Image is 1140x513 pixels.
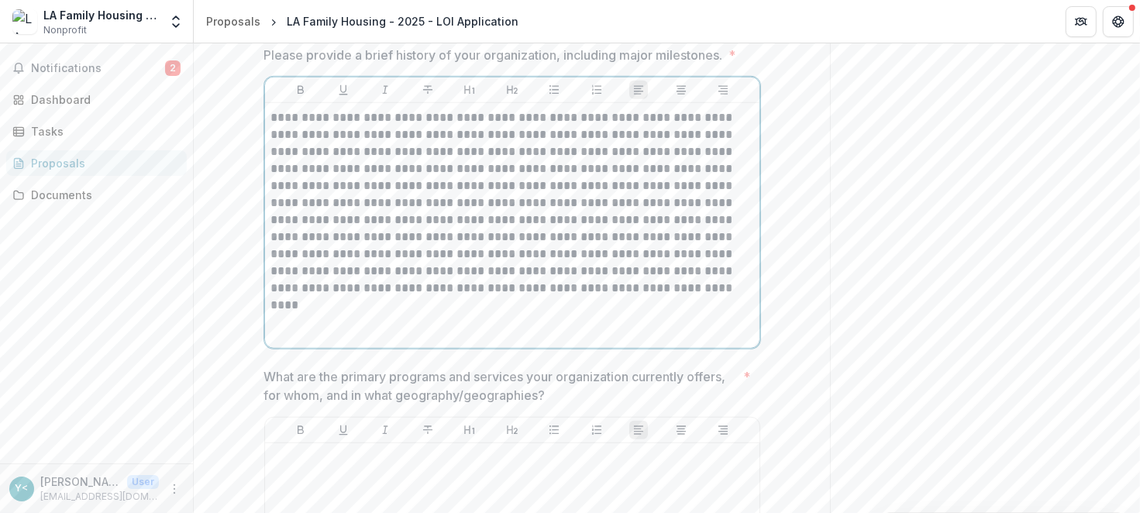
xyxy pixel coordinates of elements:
div: Documents [31,187,174,203]
button: Heading 2 [503,421,522,439]
button: Bold [291,421,310,439]
button: Bullet List [545,421,563,439]
a: Proposals [200,10,267,33]
p: User [127,475,159,489]
button: Italicize [376,81,394,99]
button: Align Center [672,81,691,99]
button: Strike [418,421,437,439]
div: LA Family Housing Corporation [43,7,159,23]
a: Documents [6,182,187,208]
button: Underline [334,421,353,439]
p: What are the primary programs and services your organization currently offers, for whom, and in w... [264,367,738,405]
button: More [165,480,184,498]
div: Yarely Lopez <ylopez@lafh.org> <ylopez@lafh.org> [15,484,29,494]
button: Notifications2 [6,56,187,81]
button: Strike [418,81,437,99]
span: 2 [165,60,181,76]
a: Proposals [6,150,187,176]
p: Please provide a brief history of your organization, including major milestones. [264,46,723,64]
button: Align Left [629,81,648,99]
button: Bullet List [545,81,563,99]
button: Underline [334,81,353,99]
div: Dashboard [31,91,174,108]
span: Nonprofit [43,23,87,37]
span: Notifications [31,62,165,75]
p: [EMAIL_ADDRESS][DOMAIN_NAME] [40,490,159,504]
div: Proposals [31,155,174,171]
a: Tasks [6,119,187,144]
div: Tasks [31,123,174,139]
a: Dashboard [6,87,187,112]
button: Align Right [714,421,732,439]
button: Align Left [629,421,648,439]
button: Heading 2 [503,81,522,99]
button: Ordered List [587,421,606,439]
button: Partners [1066,6,1097,37]
div: Proposals [206,13,260,29]
button: Align Right [714,81,732,99]
img: LA Family Housing Corporation [12,9,37,34]
p: [PERSON_NAME] <[EMAIL_ADDRESS][DOMAIN_NAME]> <[EMAIL_ADDRESS][DOMAIN_NAME]> [40,473,121,490]
button: Bold [291,81,310,99]
button: Italicize [376,421,394,439]
button: Heading 1 [460,421,479,439]
nav: breadcrumb [200,10,525,33]
button: Align Center [672,421,691,439]
button: Get Help [1103,6,1134,37]
button: Ordered List [587,81,606,99]
button: Heading 1 [460,81,479,99]
button: Open entity switcher [165,6,187,37]
div: LA Family Housing - 2025 - LOI Application [287,13,518,29]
